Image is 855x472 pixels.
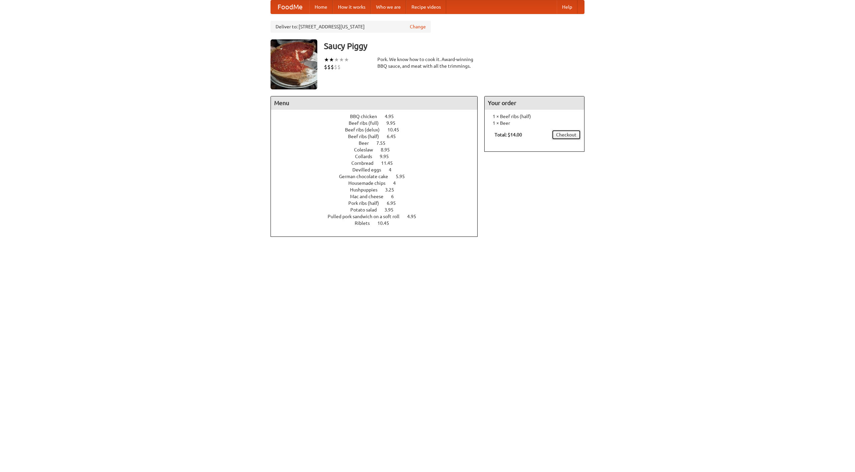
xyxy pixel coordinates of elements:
span: Devilled eggs [352,167,388,172]
span: 9.95 [380,154,395,159]
span: 9.95 [386,120,402,126]
a: Pulled pork sandwich on a soft roll 4.95 [328,214,429,219]
span: Housemade chips [348,180,392,186]
li: ★ [334,56,339,63]
li: $ [337,63,341,71]
b: Total: $14.00 [495,132,522,137]
div: Deliver to: [STREET_ADDRESS][US_STATE] [271,21,431,33]
span: 4 [393,180,402,186]
li: $ [324,63,327,71]
a: Riblets 10.45 [355,220,401,226]
h4: Your order [485,96,584,110]
a: Mac and cheese 6 [350,194,406,199]
span: Pulled pork sandwich on a soft roll [328,214,406,219]
a: Cornbread 11.45 [351,160,405,166]
img: angular.jpg [271,39,317,89]
span: Hushpuppies [350,187,384,192]
a: Help [557,0,577,14]
span: 7.55 [376,140,392,146]
a: Change [410,23,426,30]
span: 5.95 [396,174,411,179]
span: Collards [355,154,379,159]
span: 11.45 [381,160,399,166]
span: 4.95 [385,114,400,119]
span: 4 [389,167,398,172]
a: Collards 9.95 [355,154,401,159]
a: Potato salad 3.95 [350,207,406,212]
a: Who we are [371,0,406,14]
span: Cornbread [351,160,380,166]
span: 3.95 [384,207,400,212]
span: German chocolate cake [339,174,395,179]
span: Pork ribs (half) [348,200,386,206]
a: Checkout [552,130,581,140]
span: 3.25 [385,187,401,192]
a: How it works [333,0,371,14]
li: ★ [344,56,349,63]
a: Beef ribs (delux) 10.45 [345,127,411,132]
span: BBQ chicken [350,114,384,119]
a: Hushpuppies 3.25 [350,187,406,192]
span: 10.45 [387,127,406,132]
h3: Saucy Piggy [324,39,584,53]
span: Potato salad [350,207,383,212]
li: ★ [324,56,329,63]
a: BBQ chicken 4.95 [350,114,406,119]
li: 1 × Beef ribs (half) [488,113,581,120]
span: Coleslaw [354,147,380,152]
div: Pork. We know how to cook it. Award-winning BBQ sauce, and meat with all the trimmings. [377,56,478,69]
span: 6.45 [387,134,402,139]
a: Housemade chips 4 [348,180,408,186]
span: 6 [391,194,400,199]
li: $ [327,63,331,71]
a: Beef ribs (full) 9.95 [349,120,408,126]
span: 6.95 [387,200,402,206]
a: Recipe videos [406,0,446,14]
span: Beer [359,140,375,146]
span: 4.95 [407,214,423,219]
li: ★ [329,56,334,63]
a: Coleslaw 8.95 [354,147,402,152]
li: $ [334,63,337,71]
a: Home [309,0,333,14]
a: German chocolate cake 5.95 [339,174,417,179]
span: 10.45 [377,220,396,226]
h4: Menu [271,96,477,110]
a: Beer 7.55 [359,140,398,146]
li: 1 × Beer [488,120,581,126]
span: 8.95 [381,147,396,152]
span: Riblets [355,220,376,226]
li: $ [331,63,334,71]
span: Beef ribs (delux) [345,127,386,132]
span: Beef ribs (half) [348,134,386,139]
span: Mac and cheese [350,194,390,199]
a: Beef ribs (half) 6.45 [348,134,408,139]
span: Beef ribs (full) [349,120,385,126]
li: ★ [339,56,344,63]
a: FoodMe [271,0,309,14]
a: Devilled eggs 4 [352,167,404,172]
a: Pork ribs (half) 6.95 [348,200,408,206]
